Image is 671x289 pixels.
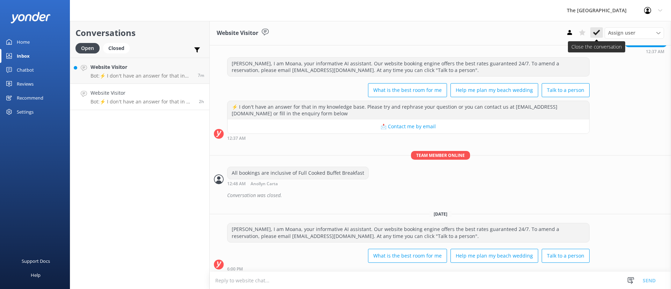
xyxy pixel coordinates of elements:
[22,254,50,268] div: Support Docs
[227,136,590,140] div: Aug 26 2025 12:37am (UTC -10:00) Pacific/Honolulu
[70,58,209,84] a: Website VisitorBot:⚡ I don't have an answer for that in my knowledge base. Please try and rephras...
[542,249,590,263] button: Talk to a person
[228,120,589,133] button: 📩 Contact me by email
[198,72,204,78] span: Sep 14 2025 11:15pm (UTC -10:00) Pacific/Honolulu
[450,83,538,97] button: Help me plan my beach wedding
[199,99,204,104] span: Sep 14 2025 09:17pm (UTC -10:00) Pacific/Honolulu
[646,50,664,54] strong: 12:37 AM
[91,73,193,79] p: Bot: ⚡ I don't have an answer for that in my knowledge base. Please try and rephrase your questio...
[251,182,278,186] span: Anollyn Carta
[10,12,51,23] img: yonder-white-logo.png
[17,77,34,91] div: Reviews
[227,181,369,186] div: Aug 26 2025 12:48am (UTC -10:00) Pacific/Honolulu
[17,49,30,63] div: Inbox
[91,63,193,71] h4: Website Visitor
[368,83,447,97] button: What is the best room for me
[217,29,258,38] h3: Website Visitor
[228,167,368,179] div: All bookings are inclusive of Full Cooked Buffet Breakfast
[542,83,590,97] button: Talk to a person
[17,105,34,119] div: Settings
[75,26,204,39] h2: Conversations
[103,44,133,52] a: Closed
[450,249,538,263] button: Help me plan my beach wedding
[625,49,667,54] div: Aug 26 2025 12:37am (UTC -10:00) Pacific/Honolulu
[227,266,590,271] div: Aug 28 2025 06:00pm (UTC -10:00) Pacific/Honolulu
[411,151,470,160] span: Team member online
[228,58,589,76] div: [PERSON_NAME], I am Moana, your informative AI assistant. Our website booking engine offers the b...
[70,84,209,110] a: Website VisitorBot:⚡ I don't have an answer for that in my knowledge base. Please try and rephras...
[608,29,635,37] span: Assign user
[227,267,243,271] strong: 6:00 PM
[228,223,589,242] div: [PERSON_NAME], I am Moana, your informative AI assistant. Our website booking engine offers the b...
[17,35,30,49] div: Home
[31,268,41,282] div: Help
[17,63,34,77] div: Chatbot
[103,43,130,53] div: Closed
[91,99,194,105] p: Bot: ⚡ I don't have an answer for that in my knowledge base. Please try and rephrase your questio...
[75,43,100,53] div: Open
[228,101,589,120] div: ⚡ I don't have an answer for that in my knowledge base. Please try and rephrase your question or ...
[75,44,103,52] a: Open
[214,189,667,201] div: 2025-08-27T05:18:18.546
[605,27,664,38] div: Assign User
[368,249,447,263] button: What is the best room for me
[227,182,246,186] strong: 12:48 AM
[430,211,452,217] span: [DATE]
[227,189,667,201] div: Conversation was closed.
[227,136,246,140] strong: 12:37 AM
[17,91,43,105] div: Recommend
[91,89,194,97] h4: Website Visitor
